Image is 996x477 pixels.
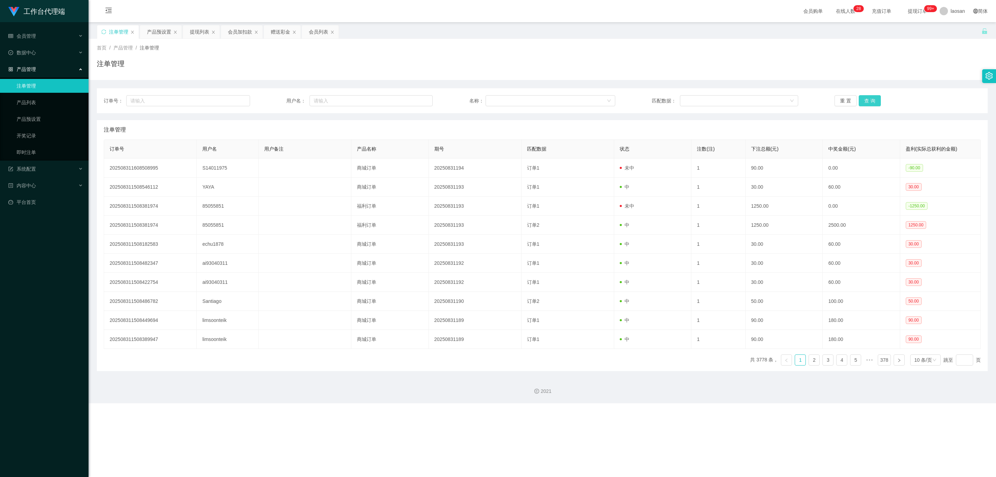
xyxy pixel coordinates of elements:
[351,159,428,178] td: 商城订单
[859,5,861,12] p: 8
[620,336,629,342] span: 中
[197,273,259,292] td: ai93040311
[795,354,806,366] li: 1
[190,25,209,38] div: 提现列表
[823,273,900,292] td: 60.00
[823,254,900,273] td: 60.00
[197,254,259,273] td: ai93040311
[864,354,875,366] li: 向后 5 页
[17,112,83,126] a: 产品预设置
[691,311,745,330] td: 1
[429,254,522,273] td: 20250831192
[620,260,629,266] span: 中
[620,279,629,285] span: 中
[351,216,428,235] td: 福利订单
[197,311,259,330] td: limsoonteik
[823,292,900,311] td: 100.00
[981,28,988,34] i: 图标: unlock
[8,7,19,17] img: logo.9652507e.png
[823,311,900,330] td: 180.00
[254,30,258,34] i: 图标: close
[746,311,823,330] td: 90.00
[8,50,36,55] span: 数据中心
[104,254,197,273] td: 202508311508482347
[527,298,539,304] span: 订单2
[429,292,522,311] td: 20250831190
[109,25,128,38] div: 注单管理
[620,203,634,209] span: 未中
[795,355,805,365] a: 1
[790,99,794,103] i: 图标: down
[211,30,215,34] i: 图标: close
[429,216,522,235] td: 20250831193
[906,146,957,152] span: 盈利(实际总获利的金额)
[104,292,197,311] td: 202508311508486782
[228,25,252,38] div: 会员加扣款
[823,330,900,349] td: 180.00
[691,235,745,254] td: 1
[527,222,539,228] span: 订单2
[620,146,629,152] span: 状态
[330,30,334,34] i: 图标: close
[746,330,823,349] td: 90.00
[97,58,124,69] h1: 注单管理
[8,50,13,55] i: 图标: check-circle-o
[527,260,539,266] span: 订单1
[809,354,820,366] li: 2
[8,183,36,188] span: 内容中心
[429,330,522,349] td: 20250831189
[906,202,928,210] span: -1250.00
[104,126,126,134] span: 注单管理
[351,311,428,330] td: 商城订单
[973,9,978,13] i: 图标: global
[906,278,922,286] span: 30.00
[292,30,296,34] i: 图标: close
[97,0,120,22] i: 图标: menu-fold
[837,355,847,365] a: 4
[136,45,137,51] span: /
[691,292,745,311] td: 1
[202,146,217,152] span: 用户名
[429,178,522,197] td: 20250831193
[527,146,546,152] span: 匹配数据
[271,25,290,38] div: 赠送彩金
[691,216,745,235] td: 1
[24,0,65,22] h1: 工作台代理端
[943,354,981,366] div: 跳至 页
[104,159,197,178] td: 202508311608508995
[932,358,937,363] i: 图标: down
[351,197,428,216] td: 福利订单
[691,197,745,216] td: 1
[834,95,857,106] button: 重 置
[906,221,926,229] span: 1250.00
[357,146,376,152] span: 产品名称
[527,165,539,171] span: 订单1
[126,95,250,106] input: 请输入
[878,355,890,365] a: 378
[469,97,486,105] span: 名称：
[197,330,259,349] td: limsoonteik
[746,273,823,292] td: 30.00
[534,389,539,394] i: 图标: copyright
[8,66,36,72] span: 产品管理
[527,279,539,285] span: 订单1
[429,273,522,292] td: 20250831192
[828,146,856,152] span: 中奖金额(元)
[104,178,197,197] td: 202508311508546112
[197,159,259,178] td: S14011975
[351,330,428,349] td: 商城订单
[527,203,539,209] span: 订单1
[104,97,126,105] span: 订单号：
[906,259,922,267] span: 30.00
[832,9,859,13] span: 在线人数
[429,159,522,178] td: 20250831194
[140,45,159,51] span: 注单管理
[746,254,823,273] td: 30.00
[906,297,922,305] span: 50.00
[94,388,990,395] div: 2021
[17,129,83,143] a: 开奖记录
[434,146,444,152] span: 期号
[620,184,629,190] span: 中
[878,354,891,366] li: 378
[823,235,900,254] td: 60.00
